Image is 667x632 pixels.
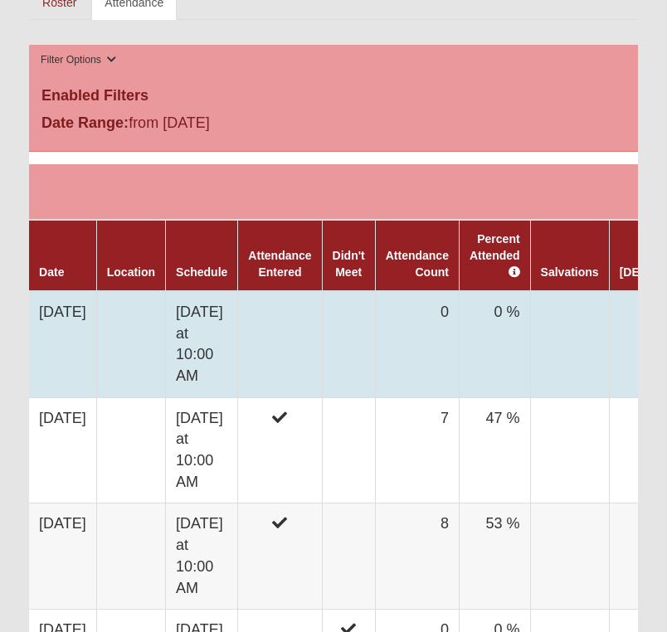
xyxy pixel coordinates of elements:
[459,503,530,610] td: 53 %
[375,503,459,610] td: 8
[41,87,626,105] h4: Enabled Filters
[29,397,96,503] td: [DATE]
[166,397,238,503] td: [DATE] at 10:00 AM
[166,291,238,397] td: [DATE] at 10:00 AM
[166,503,238,610] td: [DATE] at 10:00 AM
[470,232,520,279] a: Percent Attended
[530,220,609,291] th: Salvations
[375,397,459,503] td: 7
[386,249,449,279] a: Attendance Count
[107,265,155,279] a: Location
[36,51,121,69] button: Filter Options
[459,397,530,503] td: 47 %
[29,112,638,139] div: from [DATE]
[375,291,459,397] td: 0
[39,265,64,279] a: Date
[41,112,129,134] label: Date Range:
[333,249,365,279] a: Didn't Meet
[29,503,96,610] td: [DATE]
[459,291,530,397] td: 0 %
[29,291,96,397] td: [DATE]
[176,265,227,279] a: Schedule
[248,249,311,279] a: Attendance Entered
